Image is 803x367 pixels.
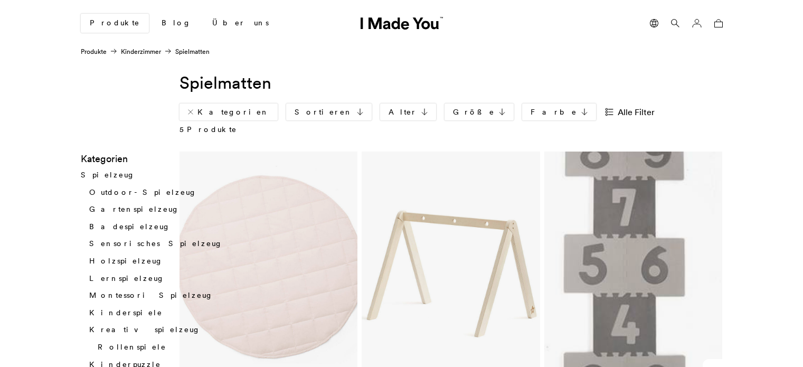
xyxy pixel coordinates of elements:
a: Outdoor-Spielzeug [89,187,197,197]
a: Gartenspielzeug [89,205,180,214]
a: Montessori Spielzeug [89,291,213,300]
a: Badespielzeug [89,222,171,231]
a: Holzspielzeug [89,256,163,266]
h1: Spielmatten [180,71,723,95]
a: Kreativspielzeug [89,325,201,335]
a: Produkte [81,48,107,55]
a: Alle Filter [604,103,663,120]
a: Kinderspiele [89,308,163,317]
h3: Kategorien [81,152,257,166]
a: Spielzeug [81,170,135,180]
a: Kategorien [180,103,278,120]
a: Rollenspiele [98,342,166,352]
a: Produkte [81,14,149,33]
a: Alter [380,103,436,120]
a: Sortieren [286,103,372,120]
a: Lernspielzeug [89,274,165,283]
a: Blog [153,14,200,32]
a: Sensorisches Spielzeug [89,239,223,249]
a: Kinderzimmer [121,48,161,55]
a: Über uns [204,14,277,32]
nav: Spielmatten [81,47,210,57]
a: Größe [445,103,514,120]
a: Farbe [522,103,596,120]
p: Produkte [180,125,237,135]
span: 5 [180,125,187,134]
